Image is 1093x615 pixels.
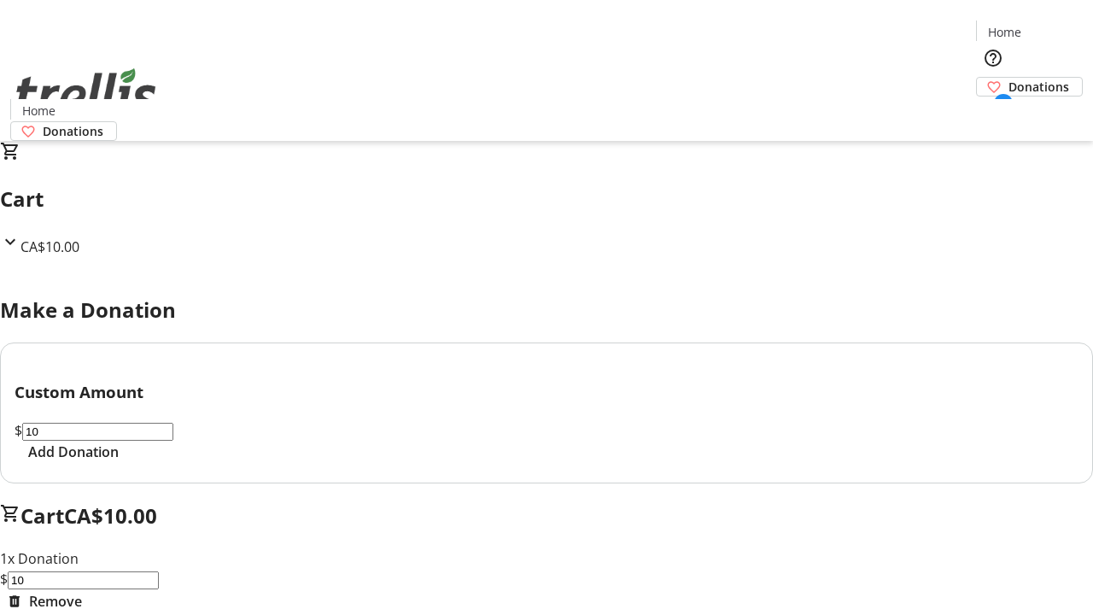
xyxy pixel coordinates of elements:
h3: Custom Amount [15,380,1078,404]
span: Donations [43,122,103,140]
span: Home [22,102,56,120]
button: Help [976,41,1010,75]
a: Donations [10,121,117,141]
button: Cart [976,97,1010,131]
span: CA$10.00 [64,501,157,530]
input: Donation Amount [8,571,159,589]
span: Donations [1008,78,1069,96]
a: Home [11,102,66,120]
span: Remove [29,591,82,612]
span: $ [15,421,22,440]
a: Donations [976,77,1083,97]
input: Donation Amount [22,423,173,441]
span: Add Donation [28,442,119,462]
span: CA$10.00 [20,237,79,256]
img: Orient E2E Organization HrWo1i01yf's Logo [10,50,162,135]
button: Add Donation [15,442,132,462]
a: Home [977,23,1032,41]
span: Home [988,23,1021,41]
